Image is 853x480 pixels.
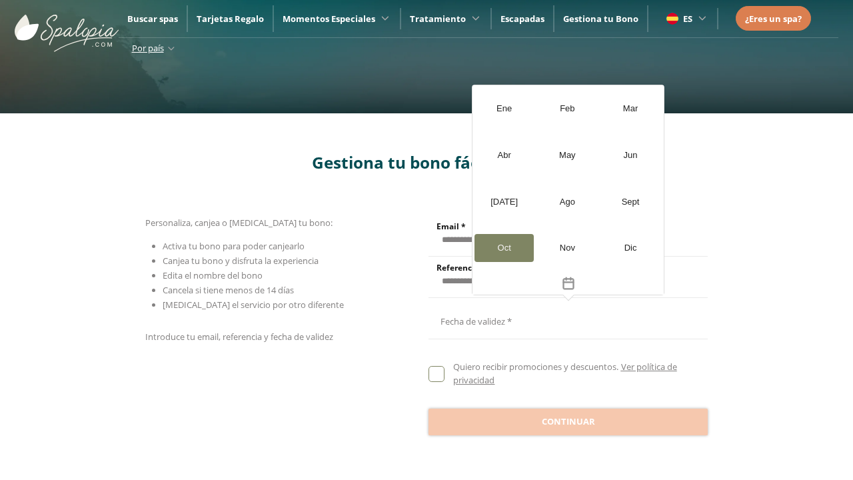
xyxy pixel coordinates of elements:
a: Ver política de privacidad [453,361,676,386]
span: Personaliza, canjea o [MEDICAL_DATA] tu bono: [145,217,333,229]
div: Dic [601,234,660,262]
span: Edita el nombre del bono [163,269,263,281]
span: Quiero recibir promociones y descuentos. [453,361,618,373]
img: ImgLogoSpalopia.BvClDcEz.svg [15,1,119,52]
div: Abr [474,141,534,169]
button: Toggle overlay [472,271,664,295]
a: ¿Eres un spa? [745,11,802,26]
span: Gestiona tu bono fácilmente [312,151,541,173]
div: May [538,141,597,169]
span: Cancela si tiene menos de 14 días [163,284,294,296]
div: Nov [538,234,597,262]
a: Tarjetas Regalo [197,13,264,25]
span: [MEDICAL_DATA] el servicio por otro diferente [163,299,344,311]
button: Continuar [428,409,708,435]
div: Mar [601,95,660,123]
div: Sept [601,188,660,216]
span: Continuar [542,415,595,429]
span: Por país [132,42,164,54]
div: Ago [538,188,597,216]
div: [DATE] [474,188,534,216]
div: Oct [474,234,534,262]
div: Feb [538,95,597,123]
div: Ene [474,95,534,123]
span: ¿Eres un spa? [745,13,802,25]
a: Gestiona tu Bono [563,13,638,25]
span: Activa tu bono para poder canjearlo [163,240,305,252]
span: Canjea tu bono y disfruta la experiencia [163,255,319,267]
a: Escapadas [500,13,544,25]
a: Buscar spas [127,13,178,25]
span: Introduce tu email, referencia y fecha de validez [145,331,333,343]
div: Jun [601,141,660,169]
